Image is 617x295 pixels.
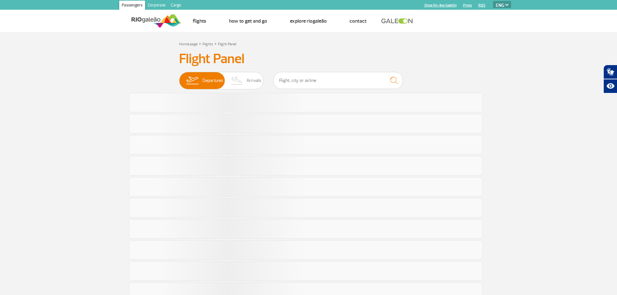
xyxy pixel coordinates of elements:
a: > [199,40,201,47]
a: Flight Panel [218,42,236,47]
a: Explore RIOgaleão [290,18,327,24]
a: RQS [478,3,486,7]
a: Home page [179,42,198,47]
a: Flights [202,42,213,47]
button: Abrir recursos assistivos. [603,79,617,93]
a: Contact [349,18,367,24]
div: Plugin de acessibilidade da Hand Talk. [603,65,617,93]
a: Passengers [119,1,145,11]
a: Flights [193,18,206,24]
a: > [214,40,217,47]
img: slider-desembarque [228,72,247,89]
h3: Flight Panel [179,51,438,67]
a: Shop On-line GaleOn [424,3,457,7]
a: Press [463,3,472,7]
span: Arrivals [246,72,261,89]
span: Departures [202,72,223,89]
a: How to get and go [229,18,267,24]
img: slider-embarque [182,72,202,89]
input: Flight, city or airline [273,72,403,89]
button: Abrir tradutor de língua de sinais. [603,65,617,79]
a: Cargo [168,1,184,11]
a: Corporate [145,1,168,11]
